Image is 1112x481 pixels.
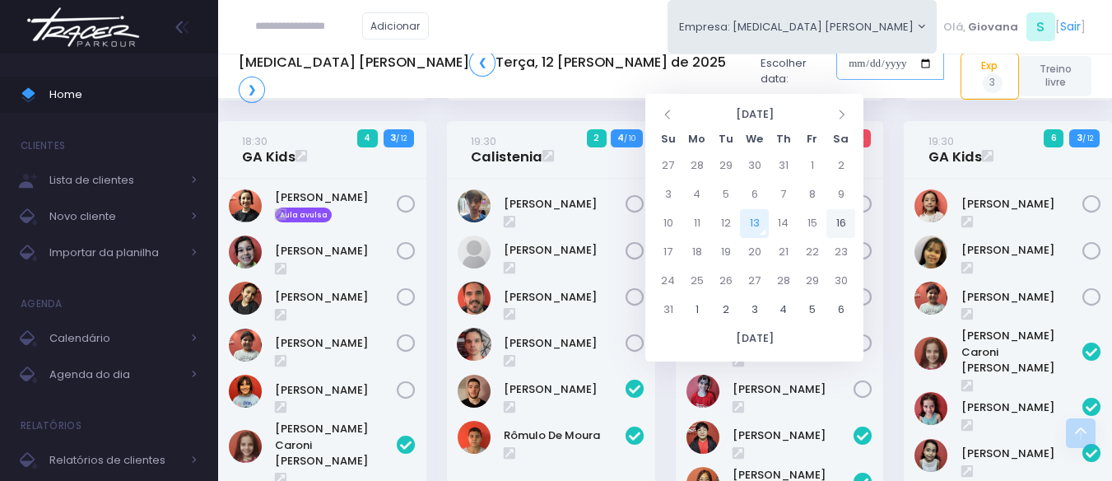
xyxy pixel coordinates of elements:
span: 4 [357,129,378,147]
div: [ ] [937,8,1091,45]
td: 2 [711,296,740,325]
td: 29 [798,267,826,296]
a: ❯ [239,77,265,104]
td: 23 [826,238,855,267]
small: 19:30 [471,133,496,149]
h4: Agenda [21,287,63,320]
a: [PERSON_NAME] [275,189,397,206]
td: 31 [769,152,798,180]
small: / 10 [624,133,635,143]
a: [PERSON_NAME] [504,289,626,306]
td: 5 [711,180,740,209]
img: Sophia Martins [229,329,262,362]
th: Mo [682,127,711,152]
span: Novo cliente [49,206,181,227]
td: 14 [769,209,798,238]
td: 19 [711,238,740,267]
td: 18 [682,238,711,267]
img: Flora Caroni de Araujo [229,430,262,463]
td: 31 [654,296,682,325]
td: 30 [740,152,769,180]
td: 15 [798,209,826,238]
a: Sair [1060,18,1081,35]
strong: 3 [390,131,396,144]
span: Aula avulsa [275,208,332,222]
td: 1 [682,296,711,325]
th: We [740,127,769,152]
a: [PERSON_NAME] [961,399,1083,416]
td: 29 [711,152,740,180]
a: Rômulo De Moura [504,427,626,444]
td: 28 [682,152,711,180]
th: Su [654,127,682,152]
th: [DATE] [682,102,826,127]
img: Helena Maschião Bizin [229,236,262,269]
td: 8 [798,180,826,209]
h4: Clientes [21,129,65,162]
a: [PERSON_NAME] [275,382,397,399]
a: [PERSON_NAME] Caroni [PERSON_NAME] [961,328,1083,376]
img: RÔMULO DE MOURA [458,421,491,454]
img: Leonardo Dias [458,236,491,269]
a: [PERSON_NAME] [733,427,854,444]
a: [PERSON_NAME] [961,196,1083,212]
td: 13 [740,209,769,238]
td: 2 [826,152,855,180]
a: Adicionar [362,12,430,40]
td: 27 [740,267,769,296]
span: Relatórios de clientes [49,450,181,471]
td: 22 [798,238,826,267]
td: 11 [682,209,711,238]
a: ❮ [469,49,496,77]
img: Flora Caroni de Araujo [914,337,947,370]
td: 26 [711,267,740,296]
img: Evelyn Melazzo Bolzan [229,189,262,222]
a: 19:30Calistenia [471,133,542,166]
td: 25 [682,267,711,296]
a: Treino livre [1019,56,1091,96]
span: Home [49,84,198,105]
td: 30 [826,267,855,296]
td: 24 [654,267,682,296]
a: [PERSON_NAME] [504,381,626,398]
a: [PERSON_NAME] [961,242,1083,259]
small: 18:30 [242,133,268,149]
img: Manuella Musqueira [914,189,947,222]
span: Calendário [49,328,181,349]
a: [PERSON_NAME] [961,446,1083,462]
img: Victor Serradilha de Aguiar [457,328,491,361]
span: Olá, [943,19,965,35]
div: Escolher data: [239,44,944,108]
small: / 12 [396,133,407,143]
td: 12 [711,209,740,238]
td: 3 [740,296,769,325]
img: Tiago Morais de Medeiros [686,375,719,408]
td: 6 [740,180,769,209]
td: 4 [769,296,798,325]
img: Natan Garcia Leão [458,375,491,408]
a: [PERSON_NAME] Caroni [PERSON_NAME] [275,421,397,469]
td: 4 [682,180,711,209]
span: S [1026,12,1055,41]
a: [PERSON_NAME] [504,196,626,212]
img: Manuela Zuquette [914,439,947,472]
th: Sa [826,127,855,152]
span: 3 [983,73,1003,93]
img: Tiago Naviskas Lippe [458,282,491,315]
h5: [MEDICAL_DATA] [PERSON_NAME] Terça, 12 [PERSON_NAME] de 2025 [239,49,747,103]
th: Th [769,127,798,152]
td: 9 [826,180,855,209]
span: Importar da planilha [49,242,181,264]
a: [PERSON_NAME] [961,289,1083,306]
td: 28 [769,267,798,296]
img: Sophia de matos [229,375,262,408]
img: Manoela mafra [914,392,947,425]
img: Andre Massanobu Shibata [686,421,719,454]
a: [PERSON_NAME] [275,335,397,352]
a: [PERSON_NAME] [733,381,854,398]
img: Marianne Damasceno [914,236,947,269]
a: 19:30GA Kids [928,133,982,166]
strong: 3 [1077,131,1082,144]
span: 2 [587,129,607,147]
td: 17 [654,238,682,267]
